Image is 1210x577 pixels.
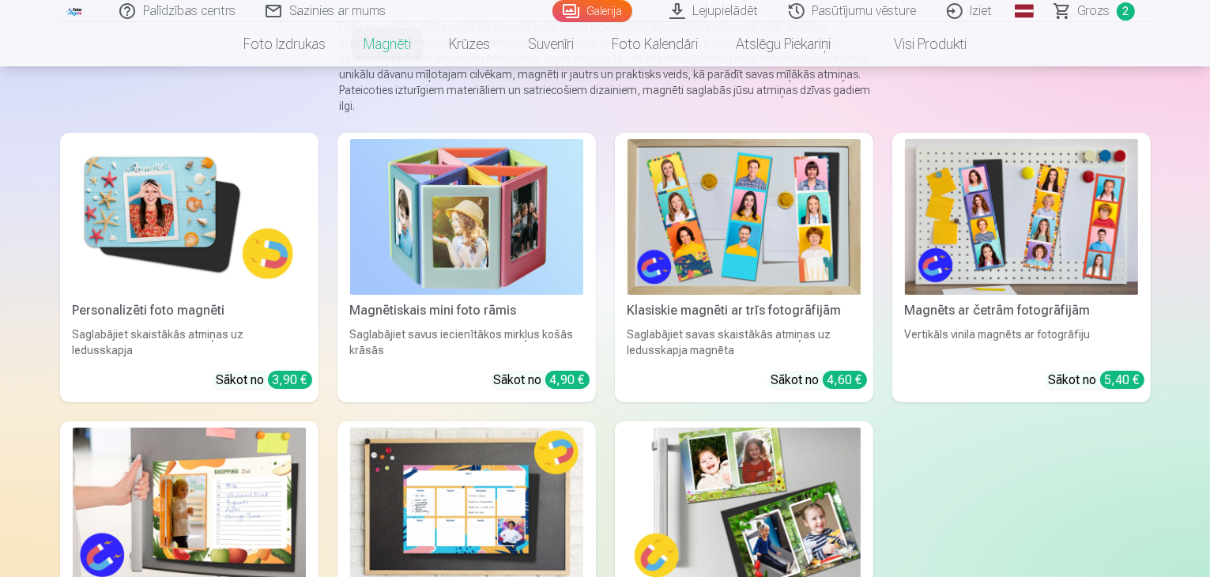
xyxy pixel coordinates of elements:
a: Personalizēti foto magnētiPersonalizēti foto magnētiSaglabājiet skaistākās atmiņas uz ledusskapja... [60,133,319,402]
div: 3,90 € [268,371,312,389]
div: Sākot no [494,371,590,390]
a: Krūzes [430,22,509,66]
a: Magnēts ar četrām fotogrāfijāmMagnēts ar četrām fotogrāfijāmVertikāls vinila magnēts ar fotogrāfi... [892,133,1151,402]
div: 5,40 € [1100,371,1144,389]
img: Personalizēti foto magnēti [73,139,306,295]
div: Vertikāls vinila magnēts ar fotogrāfiju [899,326,1144,358]
span: Grozs [1078,2,1110,21]
span: 2 [1117,2,1135,21]
div: Personalizēti foto magnēti [66,301,312,320]
p: Foto magnēti ir ideāls veids, kā vienmēr turēt savas iecienītākās fotogrāfijas redzamā vietā. Aug... [340,19,871,114]
a: Foto izdrukas [224,22,345,66]
a: Visi produkti [850,22,986,66]
div: Klasiskie magnēti ar trīs fotogrāfijām [621,301,867,320]
a: Suvenīri [509,22,593,66]
a: Magnēti [345,22,430,66]
a: Magnētiskais mini foto rāmisMagnētiskais mini foto rāmisSaglabājiet savus iecienītākos mirkļus ko... [337,133,596,402]
img: /fa1 [66,6,84,16]
div: Sākot no [771,371,867,390]
div: Sākot no [1049,371,1144,390]
a: Atslēgu piekariņi [717,22,850,66]
div: Sākot no [217,371,312,390]
div: Saglabājiet savus iecienītākos mirkļus košās krāsās [344,326,590,358]
img: Klasiskie magnēti ar trīs fotogrāfijām [628,139,861,295]
a: Klasiskie magnēti ar trīs fotogrāfijāmKlasiskie magnēti ar trīs fotogrāfijāmSaglabājiet savas ska... [615,133,873,402]
div: Magnētiskais mini foto rāmis [344,301,590,320]
div: 4,60 € [823,371,867,389]
div: Saglabājiet skaistākās atmiņas uz ledusskapja [66,326,312,358]
img: Magnētiskais mini foto rāmis [350,139,583,295]
img: Magnēts ar četrām fotogrāfijām [905,139,1138,295]
div: Saglabājiet savas skaistākās atmiņas uz ledusskapja magnēta [621,326,867,358]
div: Magnēts ar četrām fotogrāfijām [899,301,1144,320]
div: 4,90 € [545,371,590,389]
a: Foto kalendāri [593,22,717,66]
